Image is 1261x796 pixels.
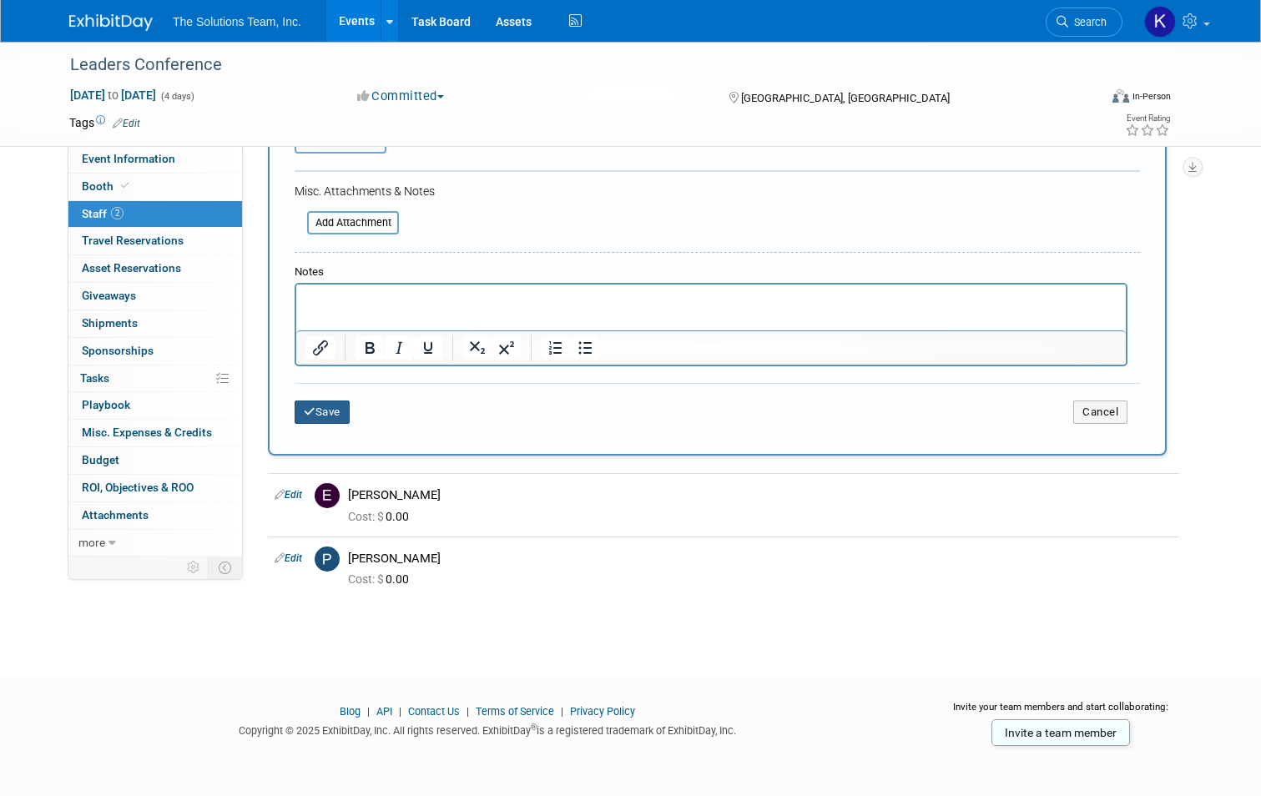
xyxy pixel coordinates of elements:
a: Search [1046,8,1122,37]
button: Subscript [463,336,492,360]
button: Save [295,401,350,424]
span: Tasks [80,371,109,385]
span: Budget [82,453,119,466]
span: 2 [111,207,124,219]
div: Invite your team members and start collaborating: [930,700,1192,725]
button: Numbered list [542,336,570,360]
span: [DATE] [DATE] [69,88,157,103]
div: Copyright © 2025 ExhibitDay, Inc. All rights reserved. ExhibitDay is a registered trademark of Ex... [69,719,905,738]
button: Insert/edit link [306,336,335,360]
span: [GEOGRAPHIC_DATA], [GEOGRAPHIC_DATA] [741,92,950,104]
div: Leaders Conference [64,50,1077,80]
a: Edit [275,552,302,564]
span: 0.00 [348,572,416,586]
span: | [462,705,473,718]
a: Contact Us [408,705,460,718]
a: Edit [113,118,140,129]
div: Notes [295,264,1127,280]
div: [PERSON_NAME] [348,551,1173,567]
a: Playbook [68,392,242,419]
td: Tags [69,114,140,131]
iframe: Rich Text Area [296,285,1126,330]
span: ROI, Objectives & ROO [82,481,194,494]
a: Booth [68,174,242,200]
a: Invite a team member [991,719,1130,746]
a: Shipments [68,310,242,337]
span: | [363,705,374,718]
a: Sponsorships [68,338,242,365]
span: Sponsorships [82,344,154,357]
i: Booth reservation complete [121,181,129,190]
span: 0.00 [348,510,416,523]
span: Playbook [82,398,130,411]
button: Cancel [1073,401,1127,424]
span: Travel Reservations [82,234,184,247]
button: Italic [385,336,413,360]
button: Bold [356,336,384,360]
span: Staff [82,207,124,220]
div: [PERSON_NAME] [348,487,1173,503]
img: E.jpg [315,483,340,508]
button: Committed [351,88,451,105]
td: Toggle Event Tabs [209,557,243,578]
a: Privacy Policy [570,705,635,718]
a: Misc. Expenses & Credits [68,420,242,446]
img: Format-Inperson.png [1112,89,1129,103]
img: Kaelon Harris [1144,6,1176,38]
span: Giveaways [82,289,136,302]
div: Event Format [1008,87,1171,112]
span: | [557,705,567,718]
span: Shipments [82,316,138,330]
a: Staff2 [68,201,242,228]
a: API [376,705,392,718]
span: | [395,705,406,718]
button: Underline [414,336,442,360]
span: more [78,536,105,549]
span: The Solutions Team, Inc. [173,15,301,28]
span: Event Information [82,152,175,165]
img: P.jpg [315,547,340,572]
a: more [68,530,242,557]
a: Event Information [68,146,242,173]
a: Travel Reservations [68,228,242,254]
a: Asset Reservations [68,255,242,282]
sup: ® [531,723,537,732]
div: In-Person [1132,90,1171,103]
div: Misc. Attachments & Notes [295,183,1140,199]
span: Cost: $ [348,510,386,523]
span: Attachments [82,508,149,521]
span: (4 days) [159,91,194,102]
a: Budget [68,447,242,474]
a: Tasks [68,365,242,392]
a: Giveaways [68,283,242,310]
a: ROI, Objectives & ROO [68,475,242,501]
a: Terms of Service [476,705,554,718]
span: Misc. Expenses & Credits [82,426,212,439]
span: Asset Reservations [82,261,181,275]
span: Booth [82,179,133,193]
button: Superscript [492,336,521,360]
a: Attachments [68,502,242,529]
div: Event Rating [1125,114,1170,123]
a: Blog [340,705,361,718]
a: Edit [275,489,302,501]
button: Bullet list [571,336,599,360]
span: to [105,88,121,102]
span: Cost: $ [348,572,386,586]
img: ExhibitDay [69,14,153,31]
td: Personalize Event Tab Strip [179,557,209,578]
span: Search [1068,16,1107,28]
